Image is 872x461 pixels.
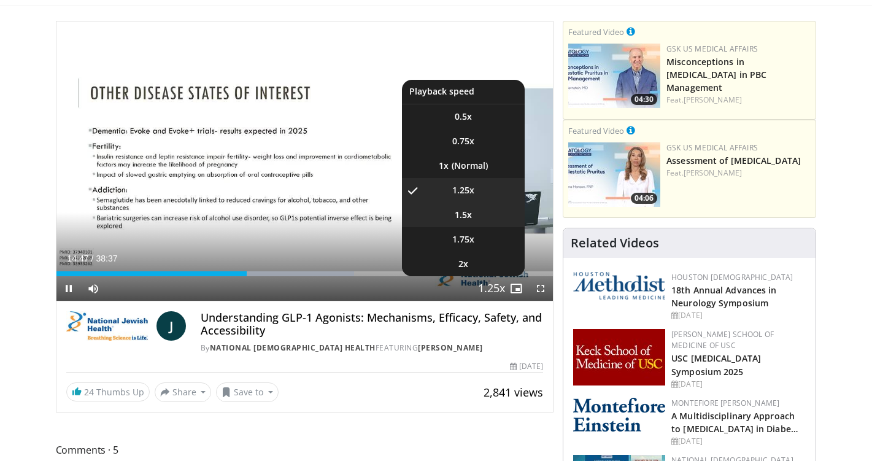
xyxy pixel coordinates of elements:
a: GSK US Medical Affairs [666,44,758,54]
span: Comments 5 [56,442,554,458]
button: Fullscreen [528,276,553,301]
a: GSK US Medical Affairs [666,142,758,153]
a: [PERSON_NAME] [684,95,742,105]
a: Houston [DEMOGRAPHIC_DATA] [671,272,793,282]
span: 2,841 views [484,385,543,400]
img: b0142b4c-93a1-4b58-8f91-5265c282693c.png.150x105_q85_autocrop_double_scale_upscale_version-0.2.png [573,398,665,432]
div: Feat. [666,95,811,106]
a: [PERSON_NAME] [418,343,483,353]
small: Featured Video [568,125,624,136]
button: Save to [216,382,279,402]
img: aa8aa058-1558-4842-8c0c-0d4d7a40e65d.jpg.150x105_q85_crop-smart_upscale.jpg [568,44,660,108]
span: 2x [458,258,468,270]
span: 24 [84,386,94,398]
img: 5e4488cc-e109-4a4e-9fd9-73bb9237ee91.png.150x105_q85_autocrop_double_scale_upscale_version-0.2.png [573,272,665,300]
span: 14:47 [68,254,89,263]
img: 7b941f1f-d101-407a-8bfa-07bd47db01ba.png.150x105_q85_autocrop_double_scale_upscale_version-0.2.jpg [573,329,665,385]
a: J [156,311,186,341]
span: 1.5x [455,209,472,221]
a: 04:30 [568,44,660,108]
span: 0.75x [452,135,474,147]
span: / [91,254,94,263]
div: Progress Bar [56,271,554,276]
div: By FEATURING [201,343,544,354]
span: 38:37 [96,254,117,263]
a: Montefiore [PERSON_NAME] [671,398,779,408]
span: 1.75x [452,233,474,246]
button: Playback Rate [479,276,504,301]
a: [PERSON_NAME] School of Medicine of USC [671,329,774,351]
a: 18th Annual Advances in Neurology Symposium [671,284,776,309]
h4: Related Videos [571,236,659,250]
button: Share [155,382,212,402]
a: USC [MEDICAL_DATA] Symposium 2025 [671,352,761,377]
span: 04:30 [631,94,657,105]
h4: Understanding GLP-1 Agonists: Mechanisms, Efficacy, Safety, and Accessibility [201,311,544,338]
a: National [DEMOGRAPHIC_DATA] Health [210,343,376,353]
div: [DATE] [671,436,806,447]
span: 0.5x [455,110,472,123]
button: Enable picture-in-picture mode [504,276,528,301]
span: 04:06 [631,193,657,204]
div: [DATE] [510,361,543,372]
div: [DATE] [671,310,806,321]
button: Pause [56,276,81,301]
small: Featured Video [568,26,624,37]
span: 1.25x [452,184,474,196]
a: [PERSON_NAME] [684,168,742,178]
a: 04:06 [568,142,660,207]
img: National Jewish Health [66,311,152,341]
div: [DATE] [671,379,806,390]
a: Assessment of [MEDICAL_DATA] [666,155,801,166]
a: Misconceptions in [MEDICAL_DATA] in PBC Management [666,56,766,93]
button: Mute [81,276,106,301]
img: 31b7e813-d228-42d3-be62-e44350ef88b5.jpg.150x105_q85_crop-smart_upscale.jpg [568,142,660,207]
a: 24 Thumbs Up [66,382,150,401]
video-js: Video Player [56,21,554,301]
span: 1x [439,160,449,172]
div: Feat. [666,168,811,179]
a: A Multidisciplinary Approach to [MEDICAL_DATA] in Diabe… [671,410,798,435]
